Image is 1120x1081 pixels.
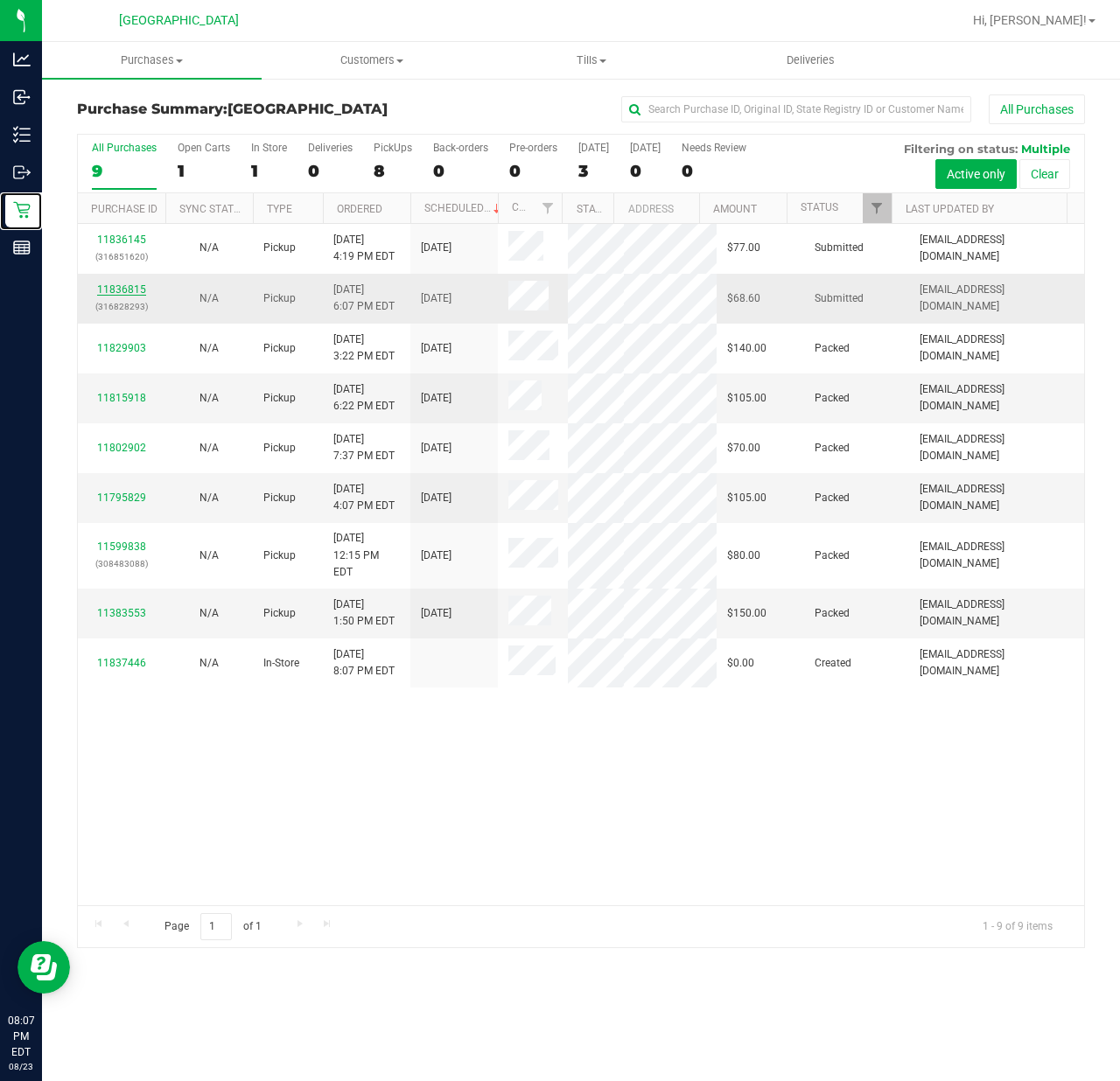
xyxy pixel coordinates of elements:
a: 11795829 [97,492,146,504]
a: Scheduled [424,202,504,214]
span: Pickup [263,605,296,622]
a: 11837446 [97,657,146,669]
span: [GEOGRAPHIC_DATA] [227,101,388,117]
span: Pickup [263,290,296,307]
div: 1 [251,161,287,181]
inline-svg: Retail [13,201,31,219]
h3: Purchase Summary: [77,101,413,117]
a: 11829903 [97,342,146,354]
span: Not Applicable [199,492,219,504]
span: Not Applicable [199,657,219,669]
span: Not Applicable [199,342,219,354]
div: PickUps [374,142,412,154]
div: [DATE] [630,142,661,154]
span: Not Applicable [199,392,219,404]
span: [EMAIL_ADDRESS][DOMAIN_NAME] [920,331,1074,365]
div: 8 [374,161,412,181]
span: [DATE] [421,490,451,506]
span: Packed [815,440,850,457]
span: Packed [815,340,850,357]
span: Not Applicable [199,607,219,619]
span: 1 - 9 of 9 items [969,913,1067,939]
div: 0 [308,161,353,181]
span: Hi, [PERSON_NAME]! [973,13,1087,27]
a: Customer [512,201,566,213]
inline-svg: Outbound [13,164,31,181]
span: Not Applicable [199,442,219,454]
a: Deliveries [701,42,920,79]
span: [DATE] [421,290,451,307]
inline-svg: Inventory [13,126,31,143]
p: (308483088) [88,555,155,572]
div: Pre-orders [509,142,557,154]
span: Pickup [263,440,296,457]
span: [DATE] [421,240,451,256]
a: Status [801,201,838,213]
div: [DATE] [578,142,609,154]
span: Pickup [263,390,296,407]
span: Pickup [263,547,296,564]
span: [DATE] [421,340,451,357]
span: [DATE] 8:07 PM EDT [333,646,395,680]
iframe: Resource center [17,941,70,994]
a: Sync Status [179,203,247,215]
span: [DATE] 4:07 PM EDT [333,481,395,514]
div: All Purchases [92,142,157,154]
a: 11599838 [97,540,146,553]
span: Pickup [263,490,296,506]
span: Not Applicable [199,549,219,561]
inline-svg: Inbound [13,88,31,106]
span: [EMAIL_ADDRESS][DOMAIN_NAME] [920,481,1074,514]
span: Deliveries [763,52,858,68]
th: Address [613,193,699,224]
a: 11383553 [97,607,146,619]
span: Customers [262,52,480,68]
button: Active only [935,159,1017,189]
div: In Store [251,142,287,154]
span: [DATE] 1:50 PM EDT [333,596,395,630]
button: N/A [199,390,219,407]
span: [DATE] 4:19 PM EDT [333,232,395,265]
a: 11815918 [97,392,146,404]
div: Needs Review [682,142,746,154]
span: $105.00 [727,390,766,407]
div: Open Carts [178,142,230,154]
button: N/A [199,655,219,672]
p: 08:07 PM EDT [8,1013,34,1060]
span: $70.00 [727,440,760,457]
p: (316851620) [88,248,155,265]
span: Packed [815,390,850,407]
button: N/A [199,240,219,256]
span: [EMAIL_ADDRESS][DOMAIN_NAME] [920,646,1074,680]
a: Tills [481,42,701,79]
span: Multiple [1021,142,1070,156]
button: N/A [199,605,219,622]
div: 0 [682,161,746,181]
span: Page of 1 [150,913,276,940]
div: 0 [630,161,661,181]
span: Pickup [263,340,296,357]
span: $140.00 [727,340,766,357]
span: Packed [815,547,850,564]
span: In-Store [263,655,299,672]
span: [DATE] 12:15 PM EDT [333,530,400,581]
a: Filter [533,193,562,223]
button: N/A [199,490,219,506]
span: $68.60 [727,290,760,307]
span: [DATE] [421,390,451,407]
a: Type [267,203,292,215]
inline-svg: Reports [13,239,31,256]
inline-svg: Analytics [13,51,31,68]
span: [DATE] 6:07 PM EDT [333,282,395,315]
p: 08/23 [8,1060,34,1073]
span: Not Applicable [199,241,219,254]
button: N/A [199,290,219,307]
span: Tills [482,52,700,68]
span: $80.00 [727,547,760,564]
a: 11836145 [97,234,146,246]
div: 3 [578,161,609,181]
span: Not Applicable [199,292,219,304]
span: [GEOGRAPHIC_DATA] [119,13,239,28]
button: Clear [1019,159,1070,189]
button: N/A [199,547,219,564]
